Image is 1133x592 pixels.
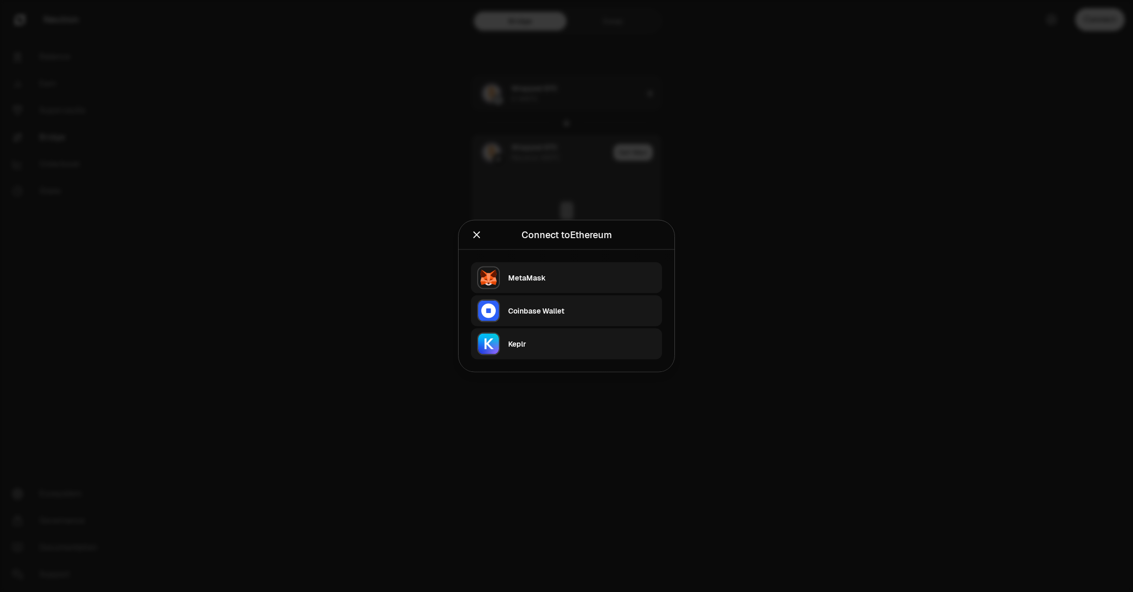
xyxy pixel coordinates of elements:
img: Keplr [477,333,500,355]
img: MetaMask [477,267,500,289]
button: Coinbase WalletCoinbase Wallet [471,295,662,326]
div: Connect to Ethereum [522,228,612,242]
button: KeplrKeplr [471,329,662,360]
button: MetaMaskMetaMask [471,262,662,293]
button: Close [471,228,482,242]
img: Coinbase Wallet [477,300,500,322]
div: Coinbase Wallet [508,306,656,316]
div: Keplr [508,339,656,349]
div: MetaMask [508,273,656,283]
